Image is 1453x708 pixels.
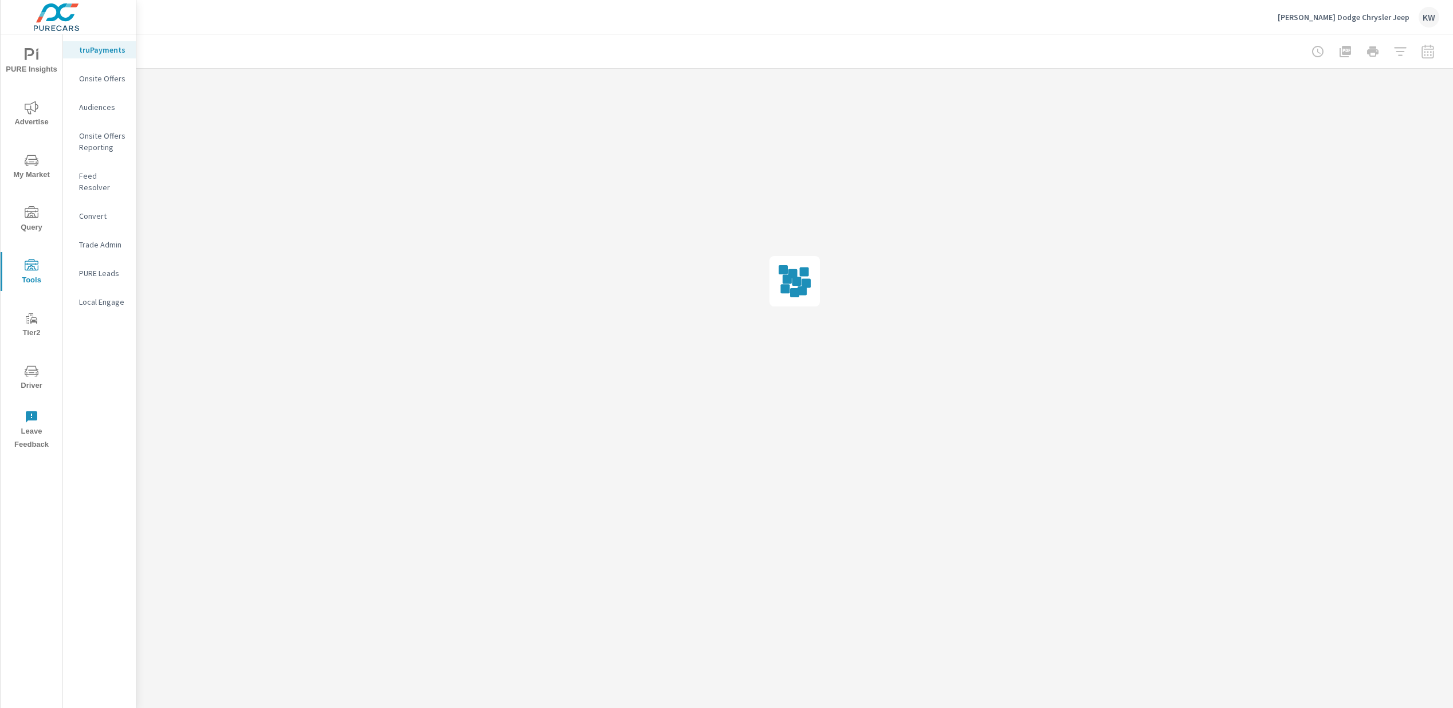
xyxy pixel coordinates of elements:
div: Onsite Offers Reporting [63,127,136,156]
span: Driver [4,364,59,392]
p: PURE Leads [79,268,127,279]
p: Onsite Offers [79,73,127,84]
div: Audiences [63,99,136,116]
p: Feed Resolver [79,170,127,193]
p: Local Engage [79,296,127,308]
div: Feed Resolver [63,167,136,196]
span: My Market [4,154,59,182]
span: Advertise [4,101,59,129]
p: truPayments [79,44,127,56]
div: Onsite Offers [63,70,136,87]
p: Trade Admin [79,239,127,250]
div: Trade Admin [63,236,136,253]
span: Tools [4,259,59,287]
div: nav menu [1,34,62,456]
div: truPayments [63,41,136,58]
p: Audiences [79,101,127,113]
span: Query [4,206,59,234]
span: Leave Feedback [4,410,59,451]
p: Convert [79,210,127,222]
div: PURE Leads [63,265,136,282]
p: [PERSON_NAME] Dodge Chrysler Jeep [1278,12,1409,22]
span: Tier2 [4,312,59,340]
span: PURE Insights [4,48,59,76]
div: KW [1419,7,1439,27]
p: Onsite Offers Reporting [79,130,127,153]
div: Local Engage [63,293,136,310]
div: Convert [63,207,136,225]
